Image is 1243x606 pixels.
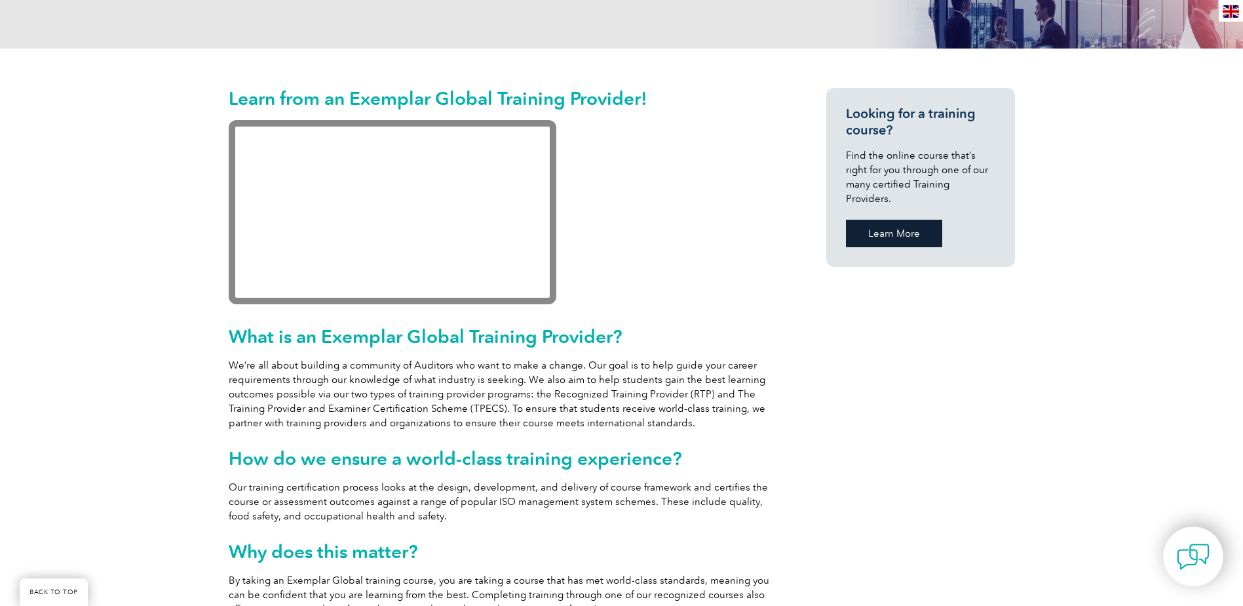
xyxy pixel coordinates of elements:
h2: Why does this matter? [229,541,779,562]
h3: Looking for a training course? [846,106,995,138]
p: Our training certification process looks at the design, development, and delivery of course frame... [229,480,779,523]
a: Learn More [846,220,942,247]
h2: Learn from an Exemplar Global Training Provider! [229,88,779,109]
img: en [1223,5,1239,18]
img: contact-chat.png [1177,540,1210,573]
h2: How do we ensure a world-class training experience? [229,448,779,469]
p: We’re all about building a community of Auditors who want to make a change. Our goal is to help g... [229,358,779,430]
a: BACK TO TOP [20,578,88,606]
iframe: Recognized Training Provider Graduates: World of Opportunities [229,120,556,304]
h2: What is an Exemplar Global Training Provider? [229,326,779,347]
p: Find the online course that’s right for you through one of our many certified Training Providers. [846,148,995,206]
